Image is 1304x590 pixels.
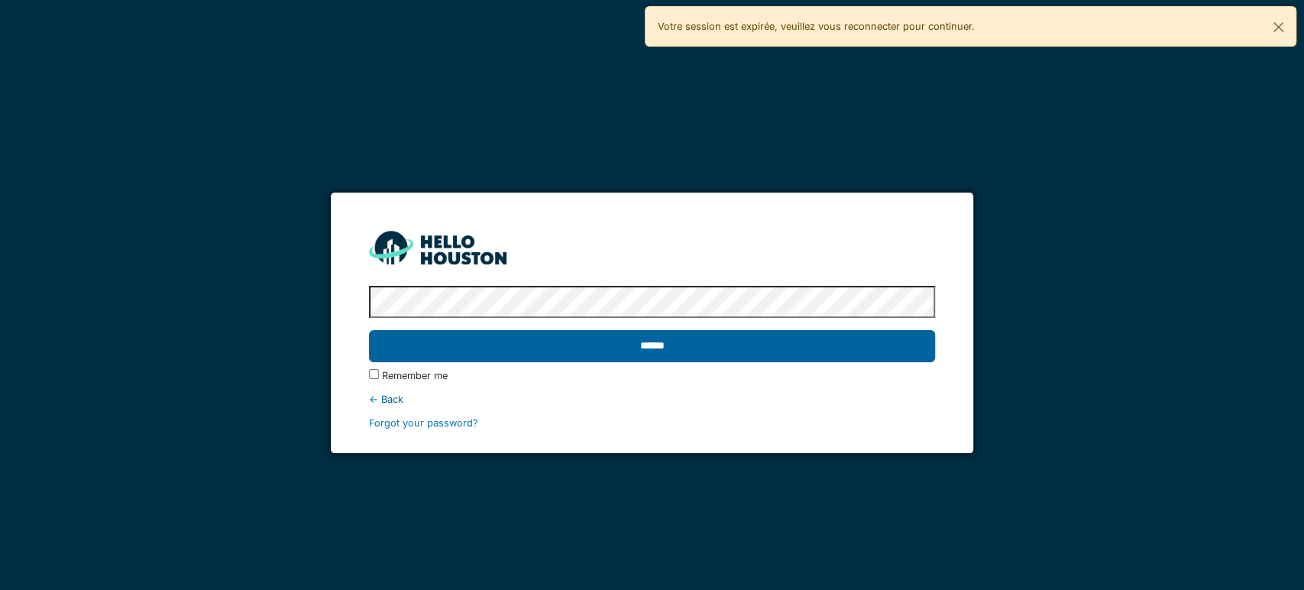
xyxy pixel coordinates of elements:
[369,231,506,264] img: HH_line-BYnF2_Hg.png
[369,392,935,407] div: ← Back
[645,6,1297,47] div: Votre session est expirée, veuillez vous reconnecter pour continuer.
[369,417,478,429] a: Forgot your password?
[382,368,448,383] label: Remember me
[1261,7,1296,47] button: Close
